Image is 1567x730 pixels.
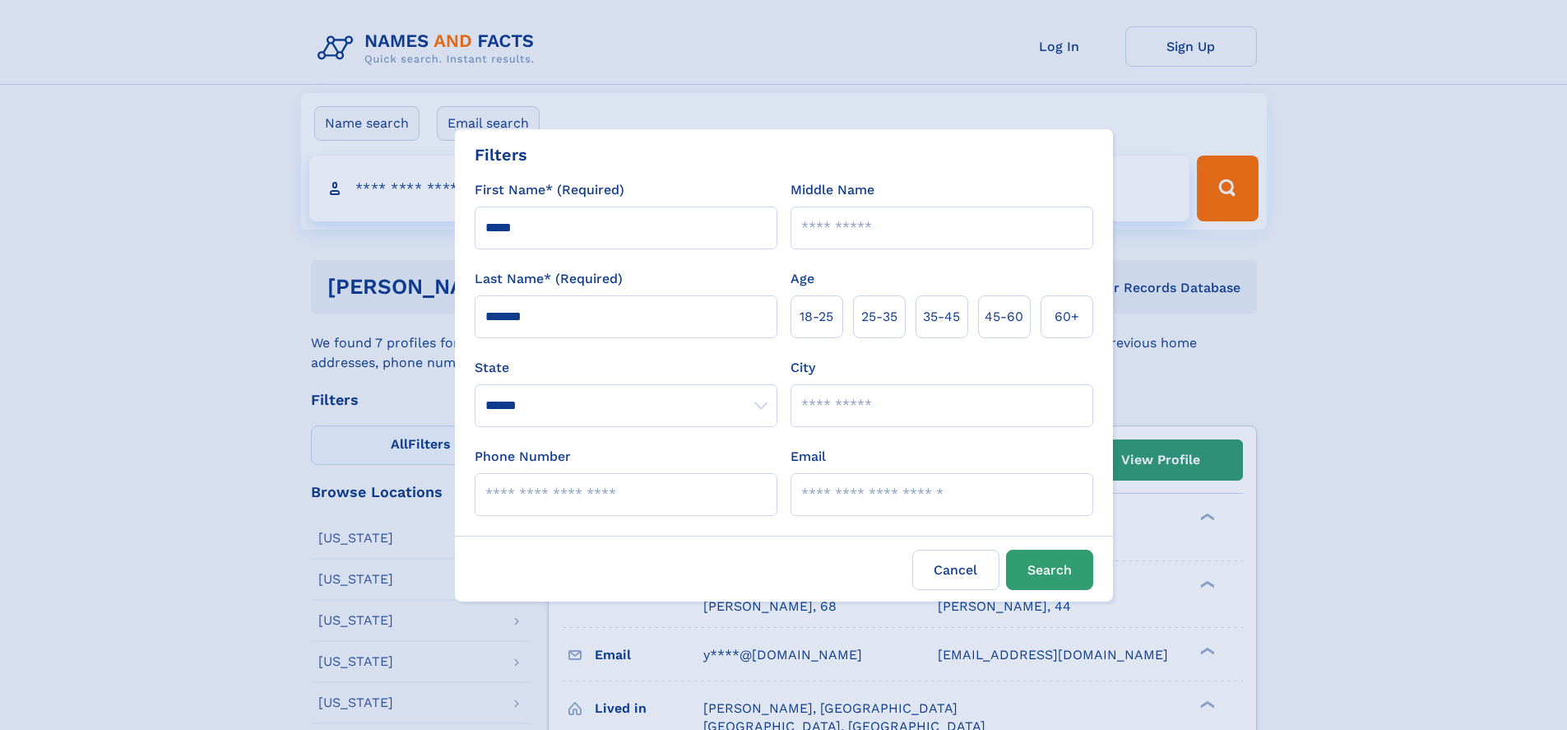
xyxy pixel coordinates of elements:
[790,447,826,467] label: Email
[1055,307,1079,327] span: 60+
[790,269,814,289] label: Age
[1006,550,1093,590] button: Search
[912,550,999,590] label: Cancel
[475,180,624,200] label: First Name* (Required)
[923,307,960,327] span: 35‑45
[861,307,897,327] span: 25‑35
[790,358,815,378] label: City
[985,307,1023,327] span: 45‑60
[790,180,874,200] label: Middle Name
[475,269,623,289] label: Last Name* (Required)
[475,358,777,378] label: State
[475,447,571,467] label: Phone Number
[475,142,527,167] div: Filters
[800,307,833,327] span: 18‑25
